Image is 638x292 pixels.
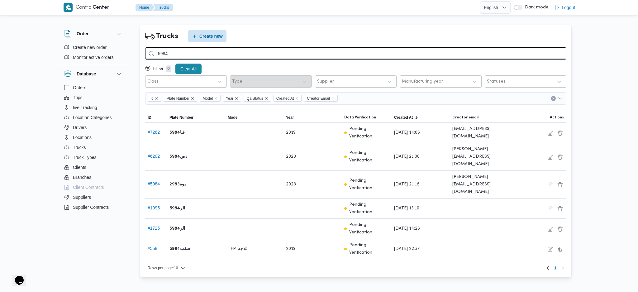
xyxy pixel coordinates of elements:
svg: Sorted in descending order [414,115,419,120]
span: Locations [73,134,92,141]
button: Clients [62,162,125,172]
span: Truck Types [73,154,96,161]
button: Create new [188,30,226,42]
button: Trucks [153,4,173,11]
button: Plate Number [167,112,225,122]
span: Year [286,115,294,120]
button: Supplier Contracts [62,202,125,212]
span: 2019 [286,245,296,253]
button: Trips [62,93,125,103]
button: Trucks [62,142,125,152]
span: Creator email [452,115,478,120]
span: Drivers [73,124,87,131]
span: Suppliers [73,194,91,201]
span: Model [202,95,213,102]
span: Location Categories [73,114,112,121]
button: Create new order [62,42,125,52]
span: Monitor active orders [73,54,114,61]
span: Dark mode [522,5,549,10]
p: Filter [153,66,164,71]
button: #1995 [148,205,160,210]
button: Remove Qa Status from selection in this group [264,97,268,100]
button: #1725 [148,226,160,231]
button: ID [145,112,167,122]
button: Created AtSorted in descending order [392,112,450,122]
span: Trips [73,94,83,101]
span: Devices [73,213,88,221]
p: Pending Verification [349,125,389,140]
button: live Tracking [62,103,125,112]
p: Pending Verification [349,201,389,216]
p: Pending Verification [349,149,389,164]
span: [DATE] 14:26 [394,225,420,232]
span: [DATE] 21:00 [394,153,420,160]
button: Remove Year from selection in this group [235,97,238,100]
button: Devices [62,212,125,222]
button: Remove Model from selection in this group [214,97,218,100]
input: Search... [145,47,566,60]
button: Remove Id from selection in this group [155,97,159,100]
h3: Database [77,70,96,78]
span: Supplier Contracts [73,203,109,211]
span: 2019 [286,129,296,136]
span: Year [226,95,233,102]
b: دص5984 [169,153,187,160]
span: Plate Number [164,95,197,102]
span: Id [148,95,161,102]
button: Monitor active orders [62,52,125,62]
span: Create new order [73,44,107,51]
span: Clients [73,164,86,171]
span: [DATE] 14:06 [394,129,420,136]
button: Year [283,112,342,122]
span: Created At [274,95,302,102]
span: [DATE] 21:18 [394,181,420,188]
span: Create new [199,32,223,40]
button: Model [225,112,283,122]
button: Client Contracts [62,182,125,192]
b: قبا5984 [169,129,185,136]
div: Database [59,83,128,218]
span: Trucks [73,144,86,151]
span: Actions [550,115,564,120]
span: Qa Status [244,95,271,102]
button: Clear All [175,64,202,74]
button: Clear input [551,96,556,101]
span: Plate Number [167,95,189,102]
h3: Order [77,30,88,37]
b: موه2983 [169,181,187,188]
span: Branches [73,174,91,181]
span: Created At [276,95,294,102]
span: [DATE] 13:10 [394,205,419,212]
button: Location Categories [62,112,125,122]
span: Id [150,95,154,102]
button: Previous page [544,264,552,272]
span: TFR-ثلاجة [228,245,247,253]
div: Class [147,79,159,84]
span: [DATE] 22:37 [394,245,420,253]
button: Drivers [62,122,125,132]
button: Orders [62,83,125,93]
button: Database [64,70,123,78]
h2: Trucks [156,31,178,42]
button: Remove Creator Email from selection in this group [331,97,335,100]
span: Logout [562,4,575,11]
iframe: chat widget [6,267,26,286]
span: Model [228,115,239,120]
img: X8yXhbKr1z7QwAAAABJRU5ErkJggg== [64,3,73,12]
p: 0 [166,65,171,72]
span: Model [200,95,221,102]
b: Center [93,5,109,10]
div: Order [59,42,128,65]
button: Remove Created At from selection in this group [295,97,299,100]
span: Orders [73,84,86,91]
button: #6202 [148,154,160,159]
div: Statuses [487,79,506,84]
b: الر5984 [169,225,185,232]
button: Branches [62,172,125,182]
button: Order [64,30,123,37]
span: Year [223,95,241,102]
button: #558 [148,246,157,251]
button: Suppliers [62,192,125,202]
span: [PERSON_NAME][EMAIL_ADDRESS][DOMAIN_NAME] [452,173,506,196]
button: Page 1 of 1 [552,264,559,272]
